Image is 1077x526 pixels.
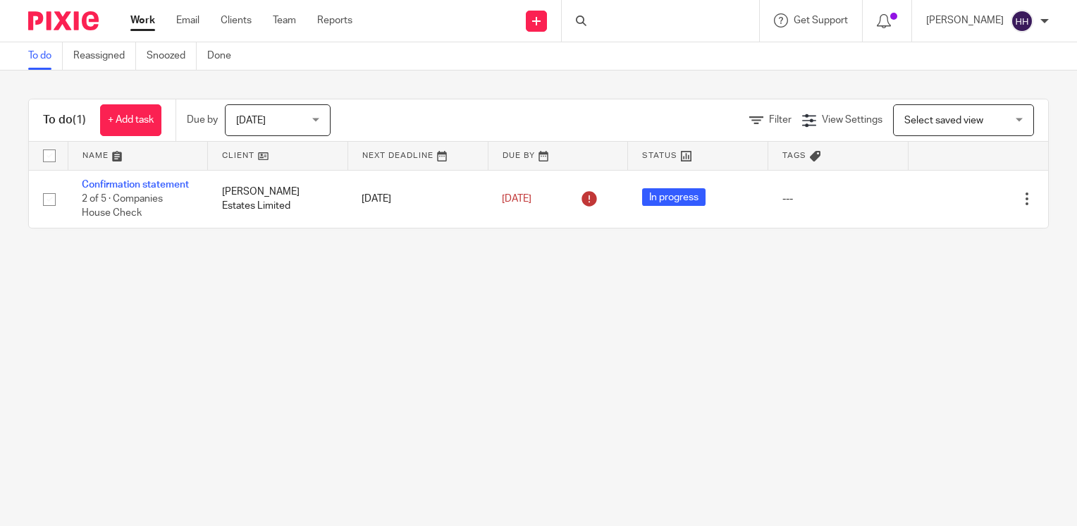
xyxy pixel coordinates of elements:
[147,42,197,70] a: Snoozed
[273,13,296,27] a: Team
[208,170,348,228] td: [PERSON_NAME] Estates Limited
[73,114,86,126] span: (1)
[926,13,1004,27] p: [PERSON_NAME]
[82,194,163,219] span: 2 of 5 · Companies House Check
[794,16,848,25] span: Get Support
[347,170,488,228] td: [DATE]
[28,11,99,30] img: Pixie
[207,42,242,70] a: Done
[236,116,266,126] span: [DATE]
[130,13,155,27] a: Work
[642,188,706,206] span: In progress
[73,42,136,70] a: Reassigned
[221,13,252,27] a: Clients
[187,113,218,127] p: Due by
[28,42,63,70] a: To do
[82,180,189,190] a: Confirmation statement
[782,152,806,159] span: Tags
[176,13,199,27] a: Email
[502,194,531,204] span: [DATE]
[904,116,983,126] span: Select saved view
[100,104,161,136] a: + Add task
[782,192,894,206] div: ---
[1011,10,1033,32] img: svg%3E
[43,113,86,128] h1: To do
[822,115,882,125] span: View Settings
[317,13,352,27] a: Reports
[769,115,792,125] span: Filter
